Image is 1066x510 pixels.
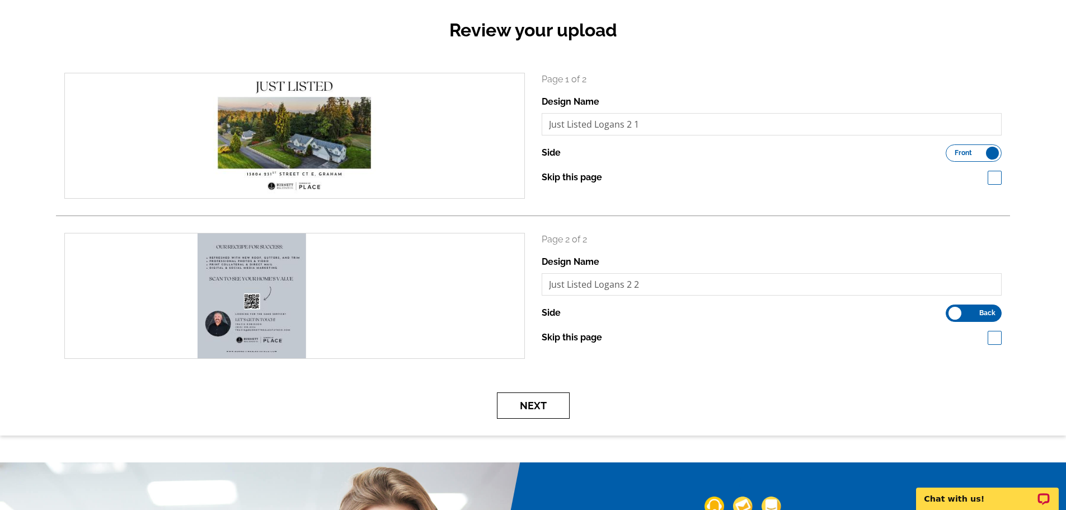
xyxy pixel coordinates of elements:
[542,255,599,269] label: Design Name
[542,306,561,320] label: Side
[542,233,1002,246] p: Page 2 of 2
[542,331,602,344] label: Skip this page
[497,392,570,419] button: Next
[542,73,1002,86] p: Page 1 of 2
[542,273,1002,296] input: File Name
[979,310,995,316] span: Back
[542,113,1002,135] input: File Name
[56,20,1010,41] h2: Review your upload
[909,475,1066,510] iframe: LiveChat chat widget
[542,95,599,109] label: Design Name
[542,171,602,184] label: Skip this page
[542,146,561,160] label: Side
[955,150,972,156] span: Front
